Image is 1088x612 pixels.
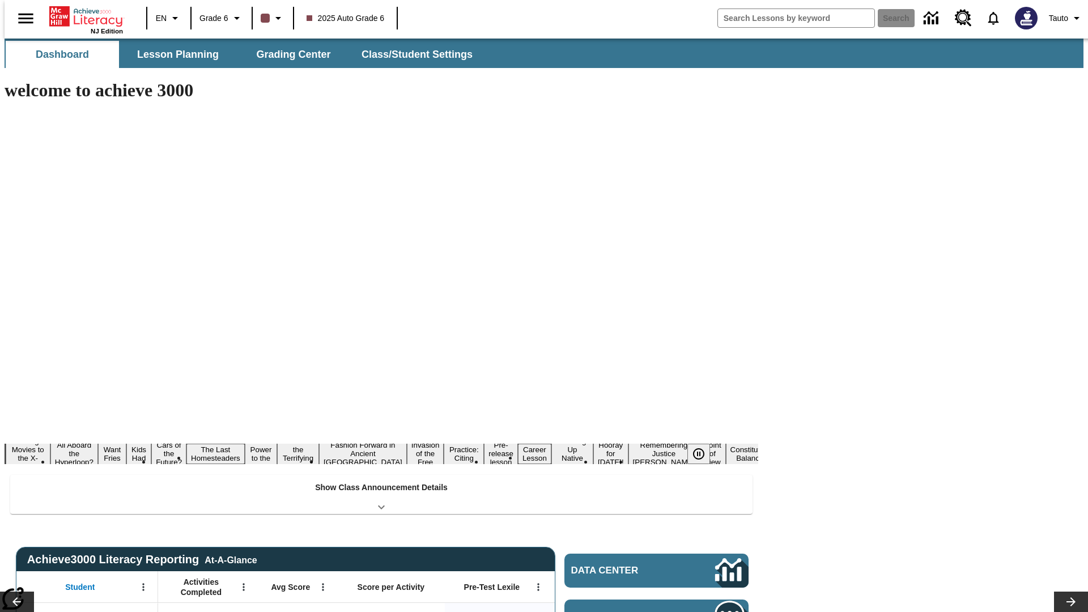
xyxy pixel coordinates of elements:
span: EN [156,12,167,24]
button: Class/Student Settings [352,41,482,68]
span: Tauto [1049,12,1068,24]
button: Slide 1 Taking Movies to the X-Dimension [6,435,50,473]
button: Grading Center [237,41,350,68]
div: Home [49,4,123,35]
div: Pause [687,444,721,464]
div: Show Class Announcement Details [10,475,753,514]
button: Pause [687,444,710,464]
button: Slide 18 The Constitution's Balancing Act [726,435,780,473]
button: Open side menu [9,2,42,35]
div: SubNavbar [5,39,1083,68]
button: Class color is dark brown. Change class color [256,8,290,28]
span: 2025 Auto Grade 6 [307,12,385,24]
span: Activities Completed [164,577,239,597]
a: Data Center [564,554,749,588]
button: Profile/Settings [1044,8,1088,28]
button: Slide 15 Hooray for Constitution Day! [593,439,628,468]
button: Slide 2 All Aboard the Hyperloop? [50,439,98,468]
a: Resource Center, Will open in new tab [948,3,979,33]
button: Slide 10 The Invasion of the Free CD [407,431,444,477]
span: Pre-Test Lexile [464,582,520,592]
div: At-A-Glance [205,553,257,566]
button: Open Menu [235,579,252,596]
button: Dashboard [6,41,119,68]
button: Open Menu [314,579,331,596]
button: Slide 7 Solar Power to the People [245,435,278,473]
h1: welcome to achieve 3000 [5,80,758,101]
button: Slide 8 Attack of the Terrifying Tomatoes [277,435,319,473]
button: Slide 11 Mixed Practice: Citing Evidence [444,435,484,473]
button: Slide 6 The Last Homesteaders [186,444,245,464]
a: Home [49,5,123,28]
button: Slide 13 Career Lesson [518,444,551,464]
button: Slide 4 Dirty Jobs Kids Had To Do [126,427,151,481]
img: Avatar [1015,7,1038,29]
span: Student [65,582,95,592]
button: Slide 14 Cooking Up Native Traditions [551,435,593,473]
a: Notifications [979,3,1008,33]
input: search field [718,9,874,27]
button: Slide 12 Pre-release lesson [484,439,518,468]
button: Open Menu [135,579,152,596]
div: SubNavbar [5,41,483,68]
button: Language: EN, Select a language [151,8,187,28]
button: Open Menu [530,579,547,596]
span: Achieve3000 Literacy Reporting [27,553,257,566]
button: Lesson Planning [121,41,235,68]
button: Slide 3 Do You Want Fries With That? [98,427,126,481]
span: Score per Activity [358,582,425,592]
span: Avg Score [271,582,310,592]
button: Slide 16 Remembering Justice O'Connor [628,439,700,468]
button: Slide 9 Fashion Forward in Ancient Rome [319,439,407,468]
span: Grade 6 [199,12,228,24]
button: Grade: Grade 6, Select a grade [195,8,248,28]
button: Lesson carousel, Next [1054,592,1088,612]
span: Data Center [571,565,677,576]
span: NJ Edition [91,28,123,35]
a: Data Center [917,3,948,34]
button: Select a new avatar [1008,3,1044,33]
button: Slide 5 Cars of the Future? [151,439,186,468]
p: Show Class Announcement Details [315,482,448,494]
